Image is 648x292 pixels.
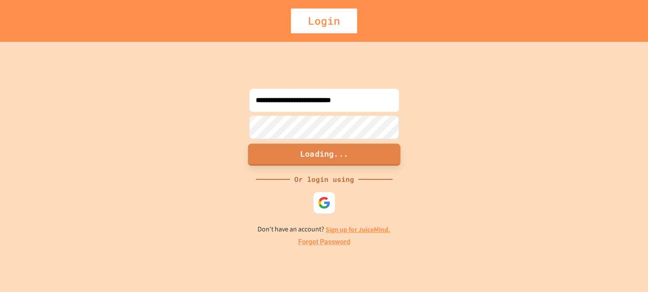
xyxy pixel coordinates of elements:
[298,237,350,247] a: Forgot Password
[248,143,400,166] button: Loading...
[318,196,331,209] img: google-icon.svg
[291,9,357,33] div: Login
[290,174,358,184] div: Or login using
[258,224,390,235] p: Don't have an account?
[325,225,390,234] a: Sign up for JuiceMind.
